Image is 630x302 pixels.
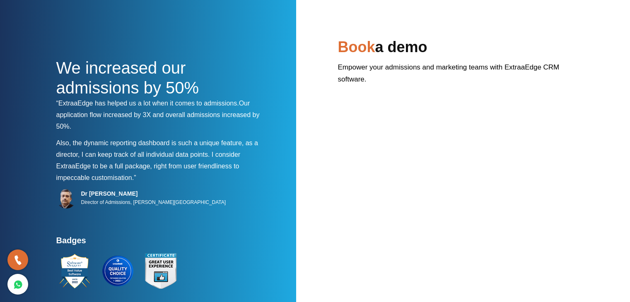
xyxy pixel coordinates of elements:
[56,100,260,130] span: Our application flow increased by 3X and overall admissions increased by 50%.
[338,37,574,61] h2: a demo
[81,197,226,207] p: Director of Admissions, [PERSON_NAME][GEOGRAPHIC_DATA]
[56,59,199,97] span: We increased our admissions by 50%
[56,100,239,107] span: “ExtraaEdge has helped us a lot when it comes to admissions.
[81,190,226,197] h5: Dr [PERSON_NAME]
[56,139,258,158] span: Also, the dynamic reporting dashboard is such a unique feature, as a director, I can keep track o...
[56,151,241,181] span: I consider ExtraaEdge to be a full package, right from user friendliness to impeccable customisat...
[338,61,574,91] p: Empower your admissions and marketing teams with ExtraaEdge CRM software.
[338,38,375,55] span: Book
[56,235,268,250] h4: Badges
